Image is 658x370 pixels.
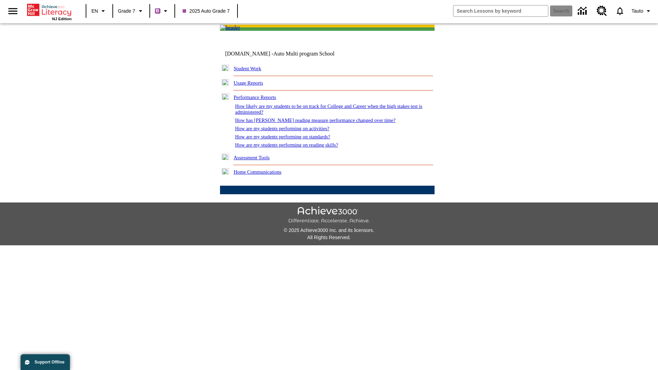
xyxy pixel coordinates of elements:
[235,126,329,131] a: How are my students performing on activities?
[273,51,334,57] nobr: Auto Multi program School
[234,66,261,71] a: Student Work
[222,168,229,174] img: plus.gif
[453,5,548,16] input: search field
[235,118,395,123] a: How has [PERSON_NAME] reading measure performance changed over time?
[88,5,110,17] button: Language: EN, Select a language
[156,7,159,15] span: B
[574,2,593,21] a: Data Center
[92,8,98,15] span: EN
[220,25,240,31] img: header
[183,8,230,15] span: 2025 Auto Grade 7
[35,360,64,365] span: Support Offline
[222,94,229,100] img: minus.gif
[288,207,370,224] img: Achieve3000 Differentiate Accelerate Achieve
[632,8,643,15] span: Tauto
[611,2,629,20] a: Notifications
[234,80,263,86] a: Usage Reports
[235,103,422,115] a: How likely are my students to be on track for College and Career when the high stakes test is adm...
[115,5,147,17] button: Grade: Grade 7, Select a grade
[629,5,655,17] button: Profile/Settings
[52,17,72,21] span: NJ Edition
[235,134,330,139] a: How are my students performing on standards?
[3,1,23,21] button: Open side menu
[222,154,229,160] img: plus.gif
[225,51,351,57] td: [DOMAIN_NAME] -
[152,5,172,17] button: Boost Class color is purple. Change class color
[222,65,229,71] img: plus.gif
[593,2,611,20] a: Resource Center, Will open in new tab
[118,8,135,15] span: Grade 7
[234,155,270,160] a: Assessment Tools
[21,354,70,370] button: Support Offline
[234,95,276,100] a: Performance Reports
[222,79,229,85] img: plus.gif
[27,2,72,21] div: Home
[235,142,338,148] a: How are my students performing on reading skills?
[234,169,282,175] a: Home Communications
